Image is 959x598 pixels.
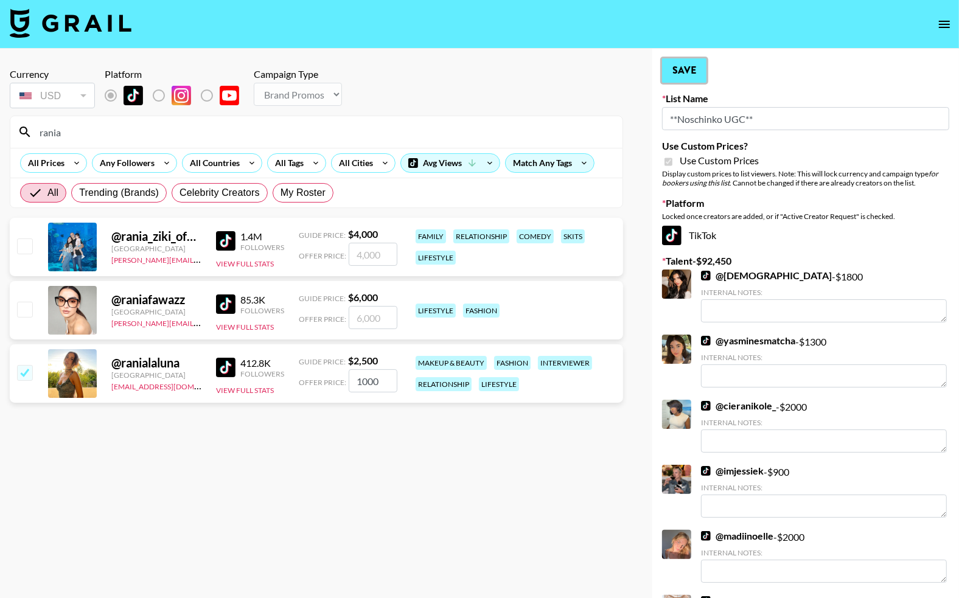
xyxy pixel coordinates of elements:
[10,9,131,38] img: Grail Talent
[183,154,242,172] div: All Countries
[47,186,58,200] span: All
[12,85,92,106] div: USD
[349,306,397,329] input: 6,000
[240,294,284,306] div: 85.3K
[111,355,201,370] div: @ ranialaluna
[180,186,260,200] span: Celebrity Creators
[299,231,346,240] span: Guide Price:
[701,530,773,542] a: @madiinoelle
[662,226,682,245] img: TikTok
[299,357,346,366] span: Guide Price:
[32,122,615,142] input: Search by User Name
[349,243,397,266] input: 4,000
[701,400,947,453] div: - $ 2000
[701,531,711,541] img: TikTok
[299,294,346,303] span: Guide Price:
[268,154,306,172] div: All Tags
[111,244,201,253] div: [GEOGRAPHIC_DATA]
[561,229,585,243] div: skits
[662,226,949,245] div: TikTok
[220,86,239,105] img: YouTube
[240,357,284,369] div: 412.8K
[240,306,284,315] div: Followers
[216,231,235,251] img: TikTok
[701,418,947,427] div: Internal Notes:
[701,353,947,362] div: Internal Notes:
[701,269,947,322] div: - $ 1800
[111,253,291,265] a: [PERSON_NAME][EMAIL_ADDRESS][DOMAIN_NAME]
[701,335,795,347] a: @yasminesmatcha
[701,401,711,411] img: TikTok
[240,231,284,243] div: 1.4M
[111,229,201,244] div: @ rania_ziki_official
[463,304,500,318] div: fashion
[662,169,949,187] div: Display custom prices to list viewers. Note: This will lock currency and campaign type . Cannot b...
[105,83,249,108] div: List locked to TikTok.
[701,483,947,492] div: Internal Notes:
[416,304,456,318] div: lifestyle
[348,355,378,366] strong: $ 2,500
[662,92,949,105] label: List Name
[662,197,949,209] label: Platform
[299,315,346,324] span: Offer Price:
[111,307,201,316] div: [GEOGRAPHIC_DATA]
[111,370,201,380] div: [GEOGRAPHIC_DATA]
[416,377,472,391] div: relationship
[216,358,235,377] img: TikTok
[662,169,938,187] em: for bookers using this list
[254,68,342,80] div: Campaign Type
[21,154,67,172] div: All Prices
[79,186,159,200] span: Trending (Brands)
[701,400,776,412] a: @cieranikole_
[701,530,947,583] div: - $ 2000
[216,294,235,314] img: TikTok
[416,356,487,370] div: makeup & beauty
[348,291,378,303] strong: $ 6,000
[701,271,711,280] img: TikTok
[538,356,592,370] div: interviewer
[453,229,509,243] div: relationship
[506,154,594,172] div: Match Any Tags
[701,288,947,297] div: Internal Notes:
[401,154,500,172] div: Avg Views
[216,259,274,268] button: View Full Stats
[281,186,326,200] span: My Roster
[172,86,191,105] img: Instagram
[932,12,957,37] button: open drawer
[216,322,274,332] button: View Full Stats
[680,155,759,167] span: Use Custom Prices
[299,251,346,260] span: Offer Price:
[216,386,274,395] button: View Full Stats
[299,378,346,387] span: Offer Price:
[701,269,832,282] a: @[DEMOGRAPHIC_DATA]
[517,229,554,243] div: comedy
[332,154,375,172] div: All Cities
[662,58,706,83] button: Save
[416,229,446,243] div: family
[111,316,291,328] a: [PERSON_NAME][EMAIL_ADDRESS][DOMAIN_NAME]
[348,228,378,240] strong: $ 4,000
[701,465,764,477] a: @imjessiek
[701,336,711,346] img: TikTok
[662,212,949,221] div: Locked once creators are added, or if "Active Creator Request" is checked.
[105,68,249,80] div: Platform
[240,369,284,378] div: Followers
[10,68,95,80] div: Currency
[240,243,284,252] div: Followers
[111,292,201,307] div: @ raniafawazz
[479,377,519,391] div: lifestyle
[701,548,947,557] div: Internal Notes:
[416,251,456,265] div: lifestyle
[701,335,947,388] div: - $ 1300
[701,465,947,518] div: - $ 900
[701,466,711,476] img: TikTok
[349,369,397,392] input: 2,500
[111,380,234,391] a: [EMAIL_ADDRESS][DOMAIN_NAME]
[10,80,95,111] div: Currency is locked to USD
[124,86,143,105] img: TikTok
[92,154,157,172] div: Any Followers
[662,255,949,267] label: Talent - $ 92,450
[662,140,949,152] label: Use Custom Prices?
[494,356,531,370] div: fashion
